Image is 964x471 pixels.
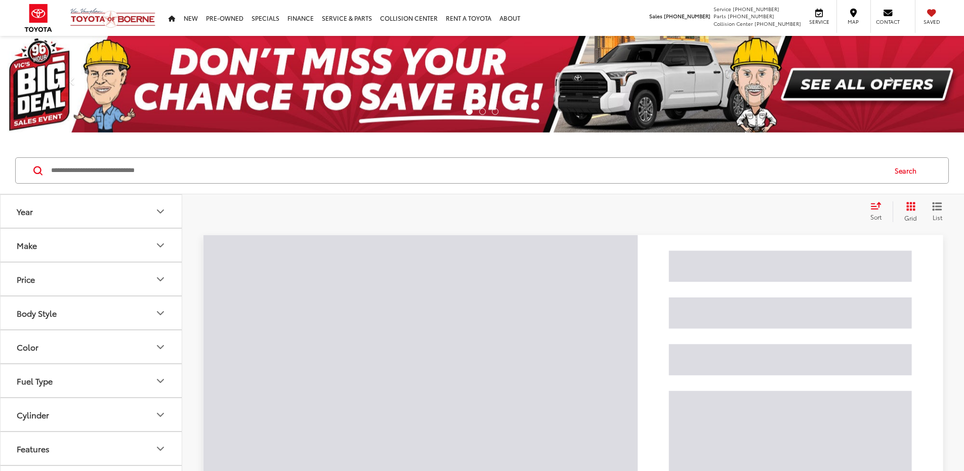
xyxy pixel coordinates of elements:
span: Service [808,18,830,25]
button: Body StyleBody Style [1,296,183,329]
span: [PHONE_NUMBER] [733,5,779,13]
button: CylinderCylinder [1,398,183,431]
input: Search by Make, Model, or Keyword [50,158,885,183]
img: Vic Vaughan Toyota of Boerne [70,8,156,28]
div: Features [154,443,166,455]
button: Fuel TypeFuel Type [1,364,183,397]
div: Year [154,205,166,218]
button: ColorColor [1,330,183,363]
div: Body Style [17,308,57,318]
span: [PHONE_NUMBER] [664,12,710,20]
button: PricePrice [1,263,183,295]
span: [PHONE_NUMBER] [728,12,774,20]
span: List [932,213,942,222]
span: Service [714,5,731,13]
div: Price [154,273,166,285]
div: Year [17,206,33,216]
span: Map [842,18,864,25]
button: List View [925,201,950,222]
span: Contact [876,18,900,25]
div: Color [154,341,166,353]
div: Price [17,274,35,284]
div: Body Style [154,307,166,319]
div: Cylinder [154,409,166,421]
div: Make [17,240,37,250]
span: [PHONE_NUMBER] [755,20,801,27]
button: Search [885,158,931,183]
span: Collision Center [714,20,753,27]
span: Sort [870,212,882,221]
span: Grid [904,213,917,222]
div: Color [17,342,38,352]
button: YearYear [1,195,183,228]
span: Sales [649,12,662,20]
span: Parts [714,12,726,20]
div: Make [154,239,166,251]
button: Grid View [893,201,925,222]
button: FeaturesFeatures [1,432,183,465]
div: Fuel Type [154,375,166,387]
div: Cylinder [17,410,49,419]
button: MakeMake [1,229,183,262]
button: Select sort value [865,201,893,222]
div: Features [17,444,50,453]
div: Fuel Type [17,376,53,386]
span: Saved [920,18,943,25]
